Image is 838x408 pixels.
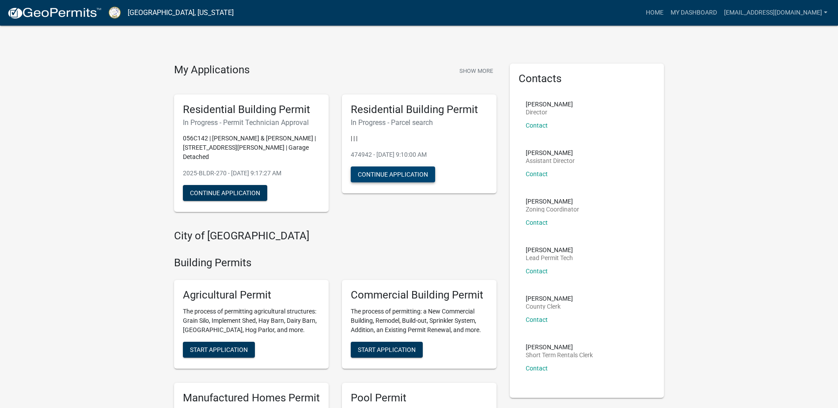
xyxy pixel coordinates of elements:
[526,316,548,323] a: Contact
[642,4,667,21] a: Home
[109,7,121,19] img: Putnam County, Georgia
[183,307,320,335] p: The process of permitting agricultural structures: Grain Silo, Implement Shed, Hay Barn, Dairy Ba...
[174,257,497,269] h4: Building Permits
[526,295,573,302] p: [PERSON_NAME]
[183,134,320,162] p: 056C142 | [PERSON_NAME] & [PERSON_NAME] | [STREET_ADDRESS][PERSON_NAME] | Garage Detached
[351,134,488,143] p: | | |
[526,170,548,178] a: Contact
[526,101,573,107] p: [PERSON_NAME]
[183,169,320,178] p: 2025-BLDR-270 - [DATE] 9:17:27 AM
[526,206,579,212] p: Zoning Coordinator
[351,289,488,302] h5: Commercial Building Permit
[351,150,488,159] p: 474942 - [DATE] 9:10:00 AM
[351,392,488,404] h5: Pool Permit
[183,103,320,116] h5: Residential Building Permit
[190,346,248,353] span: Start Application
[358,346,416,353] span: Start Application
[128,5,234,20] a: [GEOGRAPHIC_DATA], [US_STATE]
[526,255,573,261] p: Lead Permit Tech
[526,352,593,358] p: Short Term Rentals Clerk
[526,198,579,204] p: [PERSON_NAME]
[720,4,831,21] a: [EMAIL_ADDRESS][DOMAIN_NAME]
[526,303,573,310] p: County Clerk
[351,342,423,358] button: Start Application
[526,150,575,156] p: [PERSON_NAME]
[174,64,250,77] h4: My Applications
[526,109,573,115] p: Director
[351,118,488,127] h6: In Progress - Parcel search
[526,365,548,372] a: Contact
[183,185,267,201] button: Continue Application
[351,307,488,335] p: The process of permitting: a New Commercial Building, Remodel, Build-out, Sprinkler System, Addit...
[174,230,497,242] h4: City of [GEOGRAPHIC_DATA]
[526,122,548,129] a: Contact
[351,166,435,182] button: Continue Application
[183,118,320,127] h6: In Progress - Permit Technician Approval
[667,4,720,21] a: My Dashboard
[456,64,497,78] button: Show More
[526,268,548,275] a: Contact
[526,344,593,350] p: [PERSON_NAME]
[526,158,575,164] p: Assistant Director
[519,72,656,85] h5: Contacts
[526,247,573,253] p: [PERSON_NAME]
[183,342,255,358] button: Start Application
[183,289,320,302] h5: Agricultural Permit
[351,103,488,116] h5: Residential Building Permit
[183,392,320,404] h5: Manufactured Homes Permit
[526,219,548,226] a: Contact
